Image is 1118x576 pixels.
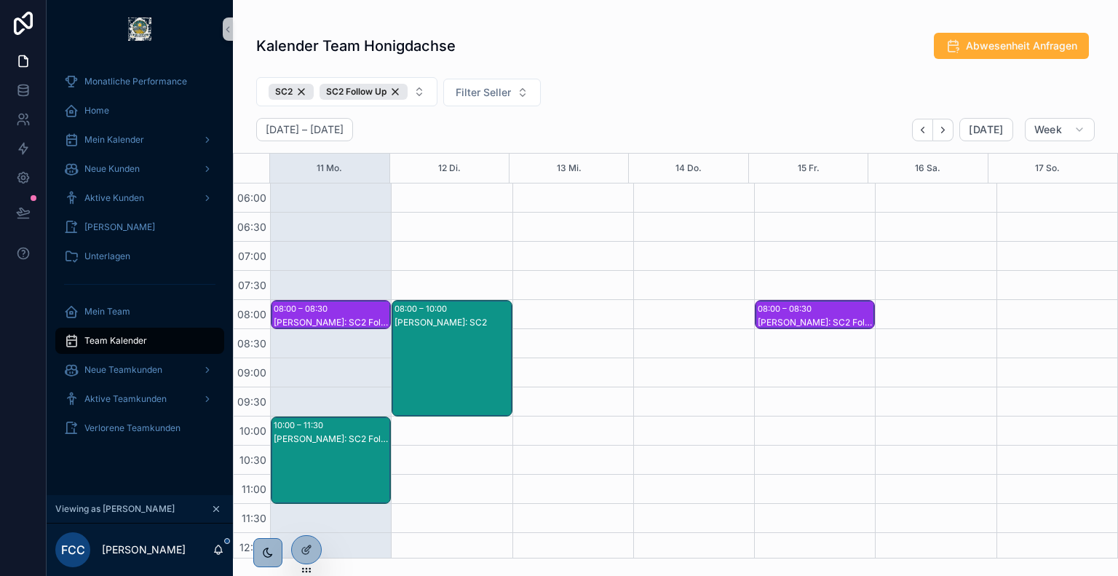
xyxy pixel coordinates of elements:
[236,454,270,466] span: 10:30
[959,118,1012,141] button: [DATE]
[234,192,270,204] span: 06:00
[256,77,437,106] button: Select Button
[317,154,342,183] button: 11 Mo.
[84,105,109,117] span: Home
[912,119,933,141] button: Back
[274,433,389,445] div: [PERSON_NAME]: SC2 Follow Up
[47,58,233,460] div: scrollable content
[234,337,270,350] span: 08:30
[234,366,270,379] span: 09:00
[234,250,270,262] span: 07:00
[934,33,1089,59] button: Abwesenheit Anfragen
[55,98,224,124] a: Home
[84,306,130,317] span: Mein Team
[84,364,162,376] span: Neue Teamkunden
[234,221,270,233] span: 06:30
[55,243,224,269] a: Unterlagen
[274,317,389,328] div: [PERSON_NAME]: SC2 Follow Up
[915,154,940,183] button: 16 Sa.
[320,84,408,100] div: SC2 Follow Up
[55,127,224,153] a: Mein Kalender
[1025,118,1095,141] button: Week
[55,328,224,354] a: Team Kalender
[266,122,344,137] h2: [DATE] – [DATE]
[84,134,144,146] span: Mein Kalender
[798,154,820,183] button: 15 Fr.
[236,541,270,553] span: 12:00
[456,85,511,100] span: Filter Seller
[84,163,140,175] span: Neue Kunden
[256,36,456,56] h1: Kalender Team Honigdachse
[758,317,873,328] div: [PERSON_NAME]: SC2 Follow Up
[758,301,815,316] div: 08:00 – 08:30
[392,301,511,416] div: 08:00 – 10:00[PERSON_NAME]: SC2
[55,357,224,383] a: Neue Teamkunden
[969,123,1003,136] span: [DATE]
[84,221,155,233] span: [PERSON_NAME]
[234,395,270,408] span: 09:30
[55,299,224,325] a: Mein Team
[236,425,270,437] span: 10:00
[55,68,224,95] a: Monatliche Performance
[274,301,331,316] div: 08:00 – 08:30
[1035,154,1060,183] button: 17 So.
[55,415,224,441] a: Verlorene Teamkunden
[274,418,327,433] div: 10:00 – 11:30
[84,393,167,405] span: Aktive Teamkunden
[557,154,582,183] button: 13 Mi.
[55,386,224,412] a: Aktive Teamkunden
[271,417,390,503] div: 10:00 – 11:30[PERSON_NAME]: SC2 Follow Up
[675,154,702,183] button: 14 Do.
[966,39,1077,53] span: Abwesenheit Anfragen
[238,512,270,524] span: 11:30
[84,335,147,347] span: Team Kalender
[234,279,270,291] span: 07:30
[1034,123,1062,136] span: Week
[61,541,85,559] span: FCC
[933,119,954,141] button: Next
[756,301,874,328] div: 08:00 – 08:30[PERSON_NAME]: SC2 Follow Up
[271,301,390,328] div: 08:00 – 08:30[PERSON_NAME]: SC2 Follow Up
[84,422,181,434] span: Verlorene Teamkunden
[55,503,175,515] span: Viewing as [PERSON_NAME]
[102,543,186,557] p: [PERSON_NAME]
[55,214,224,240] a: [PERSON_NAME]
[84,76,187,87] span: Monatliche Performance
[55,185,224,211] a: Aktive Kunden
[55,156,224,182] a: Neue Kunden
[438,154,461,183] button: 12 Di.
[443,79,541,106] button: Select Button
[269,84,314,100] button: Unselect SC_2
[234,308,270,320] span: 08:00
[395,301,451,316] div: 08:00 – 10:00
[128,17,151,41] img: App logo
[84,250,130,262] span: Unterlagen
[84,192,144,204] span: Aktive Kunden
[238,483,270,495] span: 11:00
[395,317,510,328] div: [PERSON_NAME]: SC2
[269,84,314,100] div: SC2
[320,84,408,100] button: Unselect SC_2_FOLLOW_UP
